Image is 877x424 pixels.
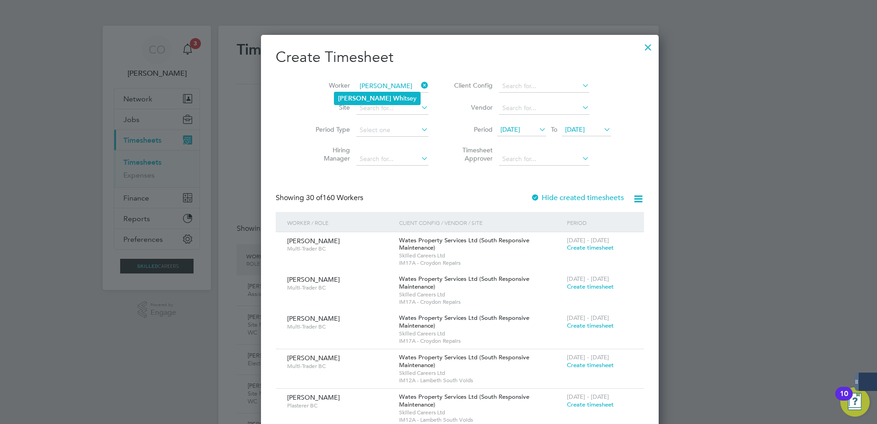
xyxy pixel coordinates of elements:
[399,369,562,377] span: Skilled Careers Ltd
[399,314,529,329] span: Wates Property Services Ltd (South Responsive Maintenance)
[567,244,614,251] span: Create timesheet
[399,337,562,345] span: IM17A - Croydon Repairs
[399,377,562,384] span: IM12A - Lambeth South Voids
[309,81,350,89] label: Worker
[567,314,609,322] span: [DATE] - [DATE]
[567,275,609,283] span: [DATE] - [DATE]
[567,283,614,290] span: Create timesheet
[287,237,340,245] span: [PERSON_NAME]
[334,92,420,105] li: itsey
[399,259,562,267] span: IM17A - Croydon Repairs
[840,394,848,406] div: 10
[499,80,589,93] input: Search for...
[840,387,870,417] button: Open Resource Center, 10 new notifications
[287,323,392,330] span: Multi-Trader BC
[309,103,350,112] label: Site
[399,353,529,369] span: Wates Property Services Ltd (South Responsive Maintenance)
[285,212,397,233] div: Worker / Role
[399,409,562,416] span: Skilled Careers Ltd
[399,393,529,408] span: Wates Property Services Ltd (South Responsive Maintenance)
[451,125,493,134] label: Period
[287,275,340,284] span: [PERSON_NAME]
[356,124,428,137] input: Select one
[567,361,614,369] span: Create timesheet
[306,193,363,202] span: 160 Workers
[399,236,529,252] span: Wates Property Services Ltd (South Responsive Maintenance)
[531,193,624,202] label: Hide created timesheets
[309,146,350,162] label: Hiring Manager
[287,393,340,402] span: [PERSON_NAME]
[276,48,644,67] h2: Create Timesheet
[287,314,340,323] span: [PERSON_NAME]
[499,102,589,115] input: Search for...
[399,416,562,424] span: IM12A - Lambeth South Voids
[548,123,560,135] span: To
[565,212,635,233] div: Period
[565,125,585,134] span: [DATE]
[451,103,493,112] label: Vendor
[397,212,565,233] div: Client Config / Vendor / Site
[399,298,562,306] span: IM17A - Croydon Repairs
[287,402,392,409] span: Plasterer BC
[399,275,529,290] span: Wates Property Services Ltd (South Responsive Maintenance)
[338,95,391,102] b: [PERSON_NAME]
[287,363,392,370] span: Multi-Trader BC
[451,146,493,162] label: Timesheet Approver
[287,245,392,252] span: Multi-Trader BC
[287,284,392,291] span: Multi-Trader BC
[306,193,322,202] span: 30 of
[356,153,428,166] input: Search for...
[399,291,562,298] span: Skilled Careers Ltd
[393,95,403,102] b: Wh
[567,393,609,401] span: [DATE] - [DATE]
[356,80,428,93] input: Search for...
[567,236,609,244] span: [DATE] - [DATE]
[499,153,589,166] input: Search for...
[276,193,365,203] div: Showing
[399,330,562,337] span: Skilled Careers Ltd
[567,353,609,361] span: [DATE] - [DATE]
[500,125,520,134] span: [DATE]
[356,102,428,115] input: Search for...
[309,125,350,134] label: Period Type
[567,322,614,329] span: Create timesheet
[287,354,340,362] span: [PERSON_NAME]
[399,252,562,259] span: Skilled Careers Ltd
[451,81,493,89] label: Client Config
[567,401,614,408] span: Create timesheet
